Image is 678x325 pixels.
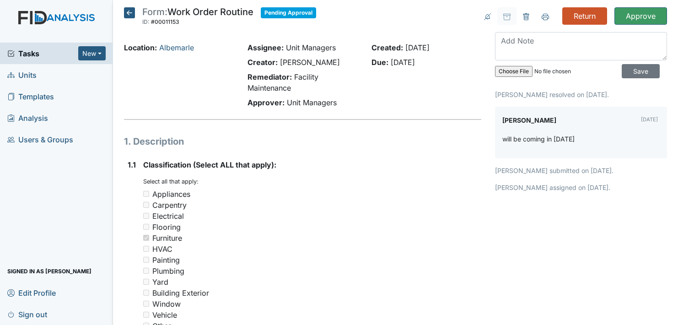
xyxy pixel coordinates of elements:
input: Save [622,64,660,78]
strong: Remediator: [248,72,292,81]
input: Furniture [143,235,149,241]
div: Vehicle [152,309,177,320]
a: Albemarle [159,43,194,52]
span: Classification (Select ALL that apply): [143,160,276,169]
span: Form: [142,6,167,17]
strong: Creator: [248,58,278,67]
span: #00011153 [151,18,179,25]
span: Sign out [7,307,47,321]
div: Flooring [152,222,181,233]
strong: Assignee: [248,43,284,52]
input: HVAC [143,246,149,252]
span: [PERSON_NAME] [280,58,340,67]
span: Edit Profile [7,286,56,300]
p: [PERSON_NAME] submitted on [DATE]. [495,166,667,175]
div: Window [152,298,181,309]
small: [DATE] [641,116,658,123]
span: Pending Approval [261,7,316,18]
input: Building Exterior [143,290,149,296]
div: Painting [152,255,180,265]
input: Approve [614,7,667,25]
button: New [78,46,106,60]
input: Carpentry [143,202,149,208]
span: Signed in as [PERSON_NAME] [7,264,91,278]
strong: Created: [371,43,403,52]
label: [PERSON_NAME] [502,114,556,127]
strong: Location: [124,43,157,52]
span: Unit Managers [287,98,337,107]
div: Furniture [152,233,182,244]
strong: Approver: [248,98,285,107]
p: [PERSON_NAME] resolved on [DATE]. [495,90,667,99]
input: Painting [143,257,149,263]
a: Tasks [7,48,78,59]
p: will be coming in [DATE] [502,134,575,144]
input: Yard [143,279,149,285]
div: Carpentry [152,200,187,211]
input: Return [562,7,607,25]
span: Analysis [7,111,48,125]
span: [DATE] [405,43,430,52]
span: Units [7,68,37,82]
input: Flooring [143,224,149,230]
div: Appliances [152,189,190,200]
div: Electrical [152,211,184,222]
input: Appliances [143,191,149,197]
small: Select all that apply: [143,178,199,185]
span: [DATE] [391,58,415,67]
span: Users & Groups [7,132,73,146]
div: Building Exterior [152,287,209,298]
label: 1.1 [128,159,136,170]
div: Work Order Routine [142,7,253,27]
p: [PERSON_NAME] assigned on [DATE]. [495,183,667,192]
div: Yard [152,276,168,287]
h1: 1. Description [124,135,481,148]
div: HVAC [152,244,172,255]
input: Window [143,301,149,307]
div: Plumbing [152,265,184,276]
input: Vehicle [143,312,149,318]
span: ID: [142,18,150,25]
input: Electrical [143,213,149,219]
input: Plumbing [143,268,149,274]
span: Templates [7,89,54,103]
strong: Due: [371,58,388,67]
span: Unit Managers [286,43,336,52]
